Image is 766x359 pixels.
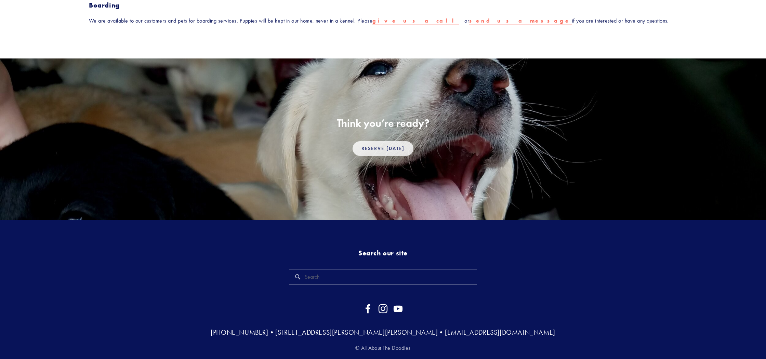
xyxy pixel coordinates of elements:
[89,328,677,337] h3: • •
[378,304,388,314] a: Instagram
[211,328,268,337] a: [PHONE_NUMBER]
[89,16,677,25] p: We are available to our customers and pets for boarding services. Puppies will be kept in our hom...
[275,328,438,337] a: [STREET_ADDRESS][PERSON_NAME][PERSON_NAME]
[372,17,459,24] strong: give us a call
[289,269,477,284] input: Search
[445,328,555,337] a: [EMAIL_ADDRESS][DOMAIN_NAME]
[469,17,572,25] a: send us a message
[353,141,413,156] a: Reserve [DATE]
[469,17,570,24] strong: send us a message
[358,249,408,257] strong: Search our site
[393,304,403,314] a: YouTube
[89,344,677,353] p: © All About The Doodles
[363,304,373,314] a: Facebook
[372,17,459,25] a: give us a call
[89,1,120,9] strong: Boarding
[89,117,677,130] h2: Think you’re ready?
